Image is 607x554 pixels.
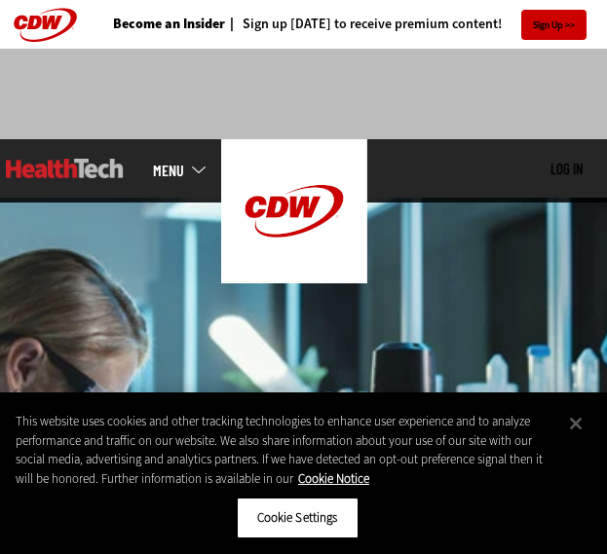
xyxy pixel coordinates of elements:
a: CDW [221,268,367,288]
button: Cookie Settings [237,498,359,538]
a: Sign Up [521,10,587,40]
a: Log in [550,160,583,177]
div: User menu [550,161,583,179]
button: Close [554,402,597,445]
a: More information about your privacy [298,470,369,487]
img: Home [6,159,124,178]
a: mobile-menu [153,163,221,178]
a: Become an Insider [113,18,225,31]
div: This website uses cookies and other tracking technologies to enhance user experience and to analy... [16,412,561,488]
img: Home [221,139,367,283]
a: Sign up [DATE] to receive premium content! [225,18,502,31]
